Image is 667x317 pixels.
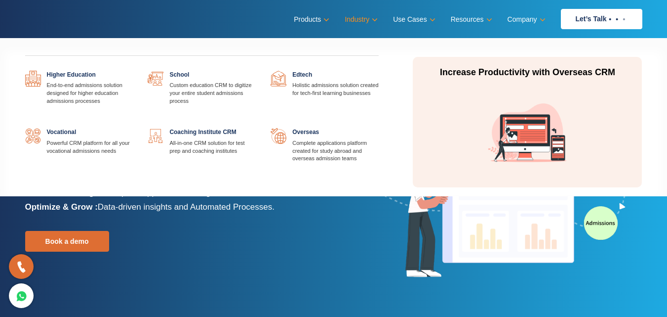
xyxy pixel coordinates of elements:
a: Resources [451,12,490,27]
a: Let’s Talk [561,9,642,29]
a: Book a demo [25,231,109,252]
a: Industry [345,12,376,27]
b: Optimize & Grow : [25,202,98,212]
p: Increase Productivity with Overseas CRM [434,67,620,79]
a: Company [508,12,544,27]
span: Data-driven insights and Automated Processes. [98,202,275,212]
a: Use Cases [393,12,433,27]
a: Products [294,12,327,27]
